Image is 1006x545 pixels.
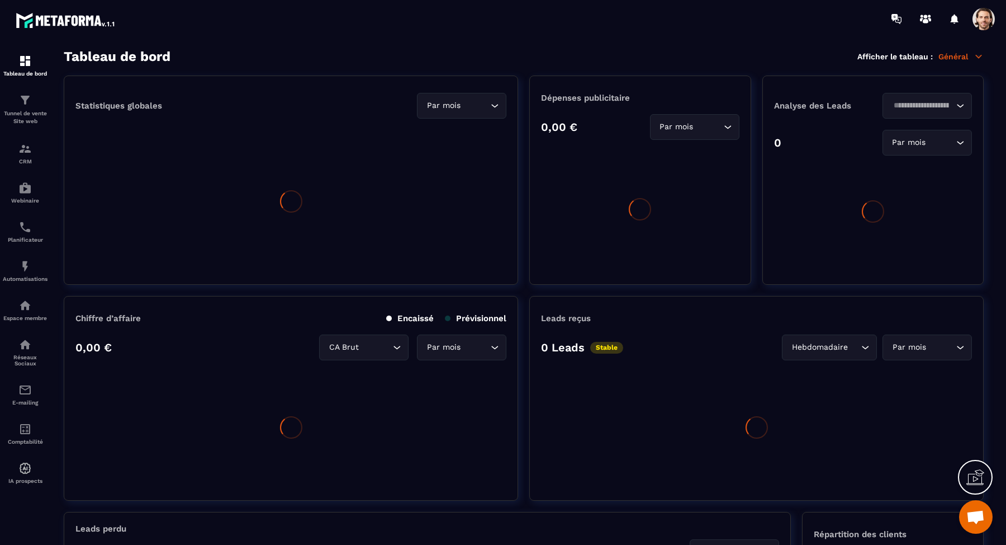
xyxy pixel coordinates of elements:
[890,137,928,149] span: Par mois
[3,71,48,77] p: Tableau de bord
[445,313,506,323] p: Prévisionnel
[3,198,48,204] p: Webinaire
[424,341,463,354] span: Par mois
[890,341,928,354] span: Par mois
[857,52,933,61] p: Afficher le tableau :
[3,290,48,330] a: automationsautomationsEspace membre
[541,313,591,323] p: Leads reçus
[417,335,506,360] div: Search for option
[18,260,32,273] img: automations
[814,529,972,539] p: Répartition des clients
[657,121,696,133] span: Par mois
[326,341,361,354] span: CA Brut
[3,212,48,251] a: schedulerschedulerPlanificateur
[882,130,972,156] div: Search for option
[463,100,488,112] input: Search for option
[18,422,32,436] img: accountant
[938,51,984,62] p: Général
[850,341,858,354] input: Search for option
[3,158,48,165] p: CRM
[774,136,781,149] p: 0
[3,375,48,414] a: emailemailE-mailing
[541,93,739,103] p: Dépenses publicitaire
[3,134,48,173] a: formationformationCRM
[3,400,48,406] p: E-mailing
[18,181,32,195] img: automations
[424,100,463,112] span: Par mois
[890,100,953,112] input: Search for option
[3,110,48,125] p: Tunnel de vente Site web
[789,341,850,354] span: Hebdomadaire
[541,341,585,354] p: 0 Leads
[18,338,32,351] img: social-network
[75,341,112,354] p: 0,00 €
[18,220,32,234] img: scheduler
[774,101,873,111] p: Analyse des Leads
[18,462,32,475] img: automations
[696,121,721,133] input: Search for option
[16,10,116,30] img: logo
[75,101,162,111] p: Statistiques globales
[3,354,48,367] p: Réseaux Sociaux
[64,49,170,64] h3: Tableau de bord
[3,251,48,290] a: automationsautomationsAutomatisations
[18,54,32,68] img: formation
[928,137,953,149] input: Search for option
[3,85,48,134] a: formationformationTunnel de vente Site web
[882,93,972,119] div: Search for option
[18,142,32,156] img: formation
[417,93,506,119] div: Search for option
[3,46,48,85] a: formationformationTableau de bord
[959,500,993,534] div: Open chat
[3,330,48,375] a: social-networksocial-networkRéseaux Sociaux
[541,120,577,134] p: 0,00 €
[361,341,390,354] input: Search for option
[75,524,126,534] p: Leads perdu
[463,341,488,354] input: Search for option
[18,299,32,312] img: automations
[882,335,972,360] div: Search for option
[3,478,48,484] p: IA prospects
[590,342,623,354] p: Stable
[928,341,953,354] input: Search for option
[3,414,48,453] a: accountantaccountantComptabilité
[18,383,32,397] img: email
[18,93,32,107] img: formation
[3,439,48,445] p: Comptabilité
[386,313,434,323] p: Encaissé
[3,276,48,282] p: Automatisations
[3,173,48,212] a: automationsautomationsWebinaire
[782,335,877,360] div: Search for option
[75,313,141,323] p: Chiffre d’affaire
[3,237,48,243] p: Planificateur
[650,114,739,140] div: Search for option
[319,335,409,360] div: Search for option
[3,315,48,321] p: Espace membre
